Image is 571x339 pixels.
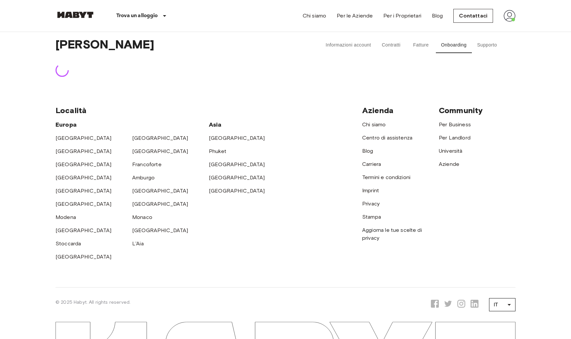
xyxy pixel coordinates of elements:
[209,148,226,154] a: Phuket
[362,187,379,194] a: Imprint
[472,37,502,53] button: Supporto
[56,227,112,233] a: [GEOGRAPHIC_DATA]
[56,299,131,305] span: © 2025 Habyt. All rights reserved.
[56,240,81,247] a: Stoccarda
[56,174,112,181] a: [GEOGRAPHIC_DATA]
[453,9,493,23] a: Contattaci
[362,227,422,241] a: Aggiorna le tue scelte di privacy
[132,214,152,220] a: Monaco
[116,12,158,20] p: Trova un alloggio
[132,174,155,181] a: Amburgo
[436,37,472,53] button: Onboarding
[439,135,471,141] a: Per Landlord
[321,37,376,53] button: Informazioni account
[439,161,459,167] a: Aziende
[132,161,162,168] a: Francoforte
[56,148,112,154] a: [GEOGRAPHIC_DATA]
[56,201,112,207] a: [GEOGRAPHIC_DATA]
[303,12,326,20] a: Chi siamo
[432,12,443,20] a: Blog
[132,135,188,141] a: [GEOGRAPHIC_DATA]
[362,106,394,115] span: Azienda
[362,135,412,141] a: Centro di assistenza
[504,10,515,22] img: avatar
[376,37,406,53] button: Contratti
[209,161,265,168] a: [GEOGRAPHIC_DATA]
[56,37,302,53] span: [PERSON_NAME]
[362,200,380,207] a: Privacy
[362,161,381,167] a: Carriera
[439,148,463,154] a: Università
[56,214,76,220] a: Modena
[439,121,471,128] a: Per Business
[56,135,112,141] a: [GEOGRAPHIC_DATA]
[132,240,144,247] a: L'Aia
[362,148,373,154] a: Blog
[209,121,222,128] span: Asia
[132,188,188,194] a: [GEOGRAPHIC_DATA]
[56,254,112,260] a: [GEOGRAPHIC_DATA]
[132,201,188,207] a: [GEOGRAPHIC_DATA]
[362,214,381,220] a: Stampa
[489,295,515,314] div: IT
[56,121,77,128] span: Europa
[209,174,265,181] a: [GEOGRAPHIC_DATA]
[209,135,265,141] a: [GEOGRAPHIC_DATA]
[56,161,112,168] a: [GEOGRAPHIC_DATA]
[362,121,386,128] a: Chi siamo
[132,148,188,154] a: [GEOGRAPHIC_DATA]
[56,12,95,18] img: Habyt
[56,106,87,115] span: Località
[362,174,410,180] a: Termini e condizioni
[209,188,265,194] a: [GEOGRAPHIC_DATA]
[132,227,188,233] a: [GEOGRAPHIC_DATA]
[439,106,483,115] span: Community
[337,12,373,20] a: Per le Aziende
[383,12,421,20] a: Per i Proprietari
[56,188,112,194] a: [GEOGRAPHIC_DATA]
[406,37,436,53] button: Fatture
